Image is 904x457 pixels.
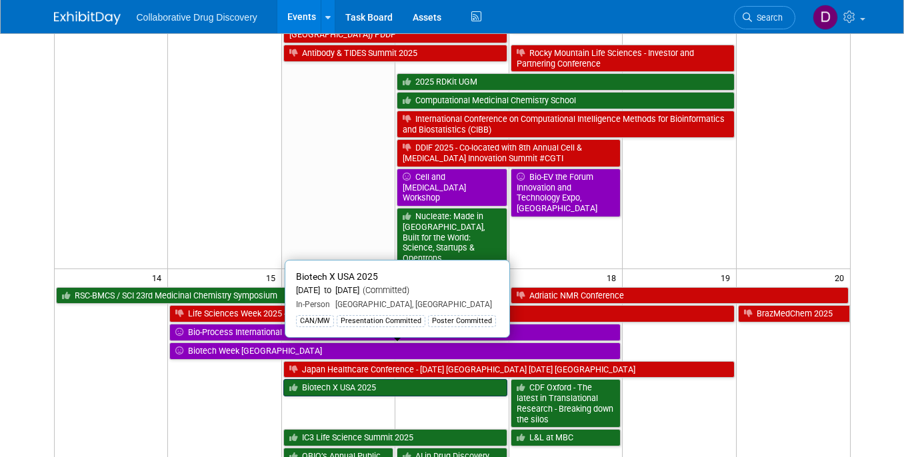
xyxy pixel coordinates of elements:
[752,13,783,23] span: Search
[397,169,507,207] a: Cell and [MEDICAL_DATA] Workshop
[296,315,334,327] div: CAN/MW
[511,379,621,428] a: CDF Oxford - The latest in Translational Research - Breaking down the silos
[151,269,167,286] span: 14
[296,285,499,296] div: [DATE] to [DATE]
[397,73,734,91] a: 2025 RDKit UGM
[511,287,849,304] a: Adriatic NMR Conference
[738,305,850,322] a: BrazMedChem 2025
[511,45,735,72] a: Rocky Mountain Life Sciences - Investor and Partnering Conference
[169,305,734,322] a: Life Sciences Week 2025 - [GEOGRAPHIC_DATA]
[397,92,734,109] a: Computational Medicinal Chemistry School
[428,315,496,327] div: Poster Committed
[283,45,507,62] a: Antibody & TIDES Summit 2025
[337,315,425,327] div: Presentation Committed
[56,287,507,304] a: RSC-BMCS / SCI 23rd Medicinal Chemistry Symposium
[265,269,281,286] span: 15
[169,342,621,360] a: Biotech Week [GEOGRAPHIC_DATA]
[833,269,850,286] span: 20
[397,139,621,167] a: DDIF 2025 - Co-located with 8th Annual Cell & [MEDICAL_DATA] Innovation Summit #CGTI
[397,111,734,138] a: International Conference on Computational Intelligence Methods for Bioinformatics and Biostatisti...
[283,361,735,378] a: Japan Healthcare Conference - [DATE] [GEOGRAPHIC_DATA] [DATE] [GEOGRAPHIC_DATA]
[605,269,622,286] span: 18
[813,5,838,30] img: Daniel Castro
[511,169,621,217] a: Bio-EV the Forum Innovation and Technology Expo, [GEOGRAPHIC_DATA]
[137,12,257,23] span: Collaborative Drug Discovery
[296,271,378,282] span: Biotech X USA 2025
[397,208,507,267] a: Nucleate: Made in [GEOGRAPHIC_DATA], Built for the World: Science, Startups & Opentrons
[330,300,492,309] span: [GEOGRAPHIC_DATA], [GEOGRAPHIC_DATA]
[511,429,621,446] a: L&L at MBC
[283,429,507,446] a: IC3 Life Science Summit 2025
[719,269,736,286] span: 19
[169,324,621,341] a: Bio-Process International
[296,300,330,309] span: In-Person
[283,379,507,396] a: Biotech X USA 2025
[734,6,795,29] a: Search
[54,11,121,25] img: ExhibitDay
[359,285,409,295] span: (Committed)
